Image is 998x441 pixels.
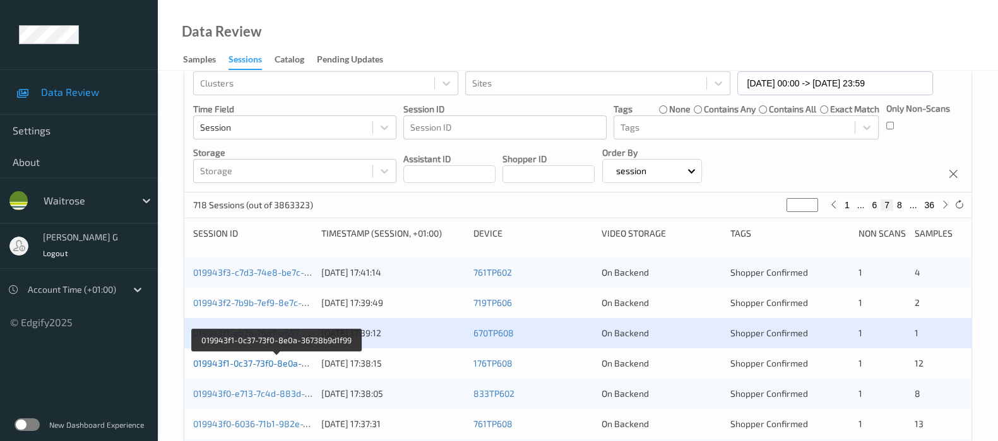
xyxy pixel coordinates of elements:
[229,51,275,70] a: Sessions
[473,388,514,399] a: 833TP602
[915,388,920,399] span: 8
[915,267,920,278] span: 4
[906,199,921,211] button: ...
[403,103,607,115] p: Session ID
[473,297,512,308] a: 719TP606
[858,297,862,308] span: 1
[403,153,496,165] p: Assistant ID
[730,388,808,399] span: Shopper Confirmed
[730,327,808,338] span: Shopper Confirmed
[614,103,633,115] p: Tags
[193,297,359,308] a: 019943f2-7b9b-7ef9-8e7c-1c2162999923
[502,153,595,165] p: Shopper ID
[881,199,893,211] button: 7
[321,387,465,400] div: [DATE] 17:38:05
[193,418,362,429] a: 019943f0-6036-71b1-982e-727e5b999d27
[858,418,862,429] span: 1
[229,53,262,70] div: Sessions
[915,327,918,338] span: 1
[858,358,862,368] span: 1
[317,53,383,69] div: Pending Updates
[321,357,465,370] div: [DATE] 17:38:15
[321,227,465,240] div: Timestamp (Session, +01:00)
[868,199,881,211] button: 6
[829,103,879,115] label: exact match
[858,388,862,399] span: 1
[730,267,808,278] span: Shopper Confirmed
[193,327,359,338] a: 019943f1-eb2a-76a7-a657-15b72e1f8d63
[669,103,691,115] label: none
[182,25,261,38] div: Data Review
[321,266,465,279] div: [DATE] 17:41:14
[730,358,808,368] span: Shopper Confirmed
[730,297,808,308] span: Shopper Confirmed
[602,266,721,279] div: On Backend
[473,327,514,338] a: 670TP608
[886,102,950,115] p: Only Non-Scans
[602,357,721,370] div: On Backend
[602,297,721,309] div: On Backend
[858,267,862,278] span: 1
[920,199,938,211] button: 36
[193,267,365,278] a: 019943f3-c7d3-74e8-be7c-a969d87bad8b
[602,418,721,430] div: On Backend
[317,51,396,69] a: Pending Updates
[473,267,512,278] a: 761TP602
[602,327,721,339] div: On Backend
[183,53,216,69] div: Samples
[193,199,313,211] p: 718 Sessions (out of 3863323)
[602,227,721,240] div: Video Storage
[473,227,593,240] div: Device
[769,103,816,115] label: contains all
[858,327,862,338] span: 1
[321,327,465,339] div: [DATE] 17:39:12
[893,199,906,211] button: 8
[193,358,359,368] a: 019943f1-0c37-73f0-8e0a-36738b9d1f99
[704,103,756,115] label: contains any
[915,227,963,240] div: Samples
[275,51,317,69] a: Catalog
[915,418,924,429] span: 13
[915,358,924,368] span: 12
[193,146,396,159] p: Storage
[915,297,920,308] span: 2
[612,165,651,177] p: session
[193,227,312,240] div: Session ID
[275,53,304,69] div: Catalog
[602,146,702,159] p: Order By
[858,227,906,240] div: Non Scans
[730,227,850,240] div: Tags
[602,387,721,400] div: On Backend
[473,358,513,368] a: 176TP608
[321,418,465,430] div: [DATE] 17:37:31
[321,297,465,309] div: [DATE] 17:39:49
[473,418,513,429] a: 761TP608
[193,103,396,115] p: Time Field
[853,199,869,211] button: ...
[193,388,364,399] a: 019943f0-e713-7c4d-883d-33f2746947a8
[730,418,808,429] span: Shopper Confirmed
[183,51,229,69] a: Samples
[841,199,853,211] button: 1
